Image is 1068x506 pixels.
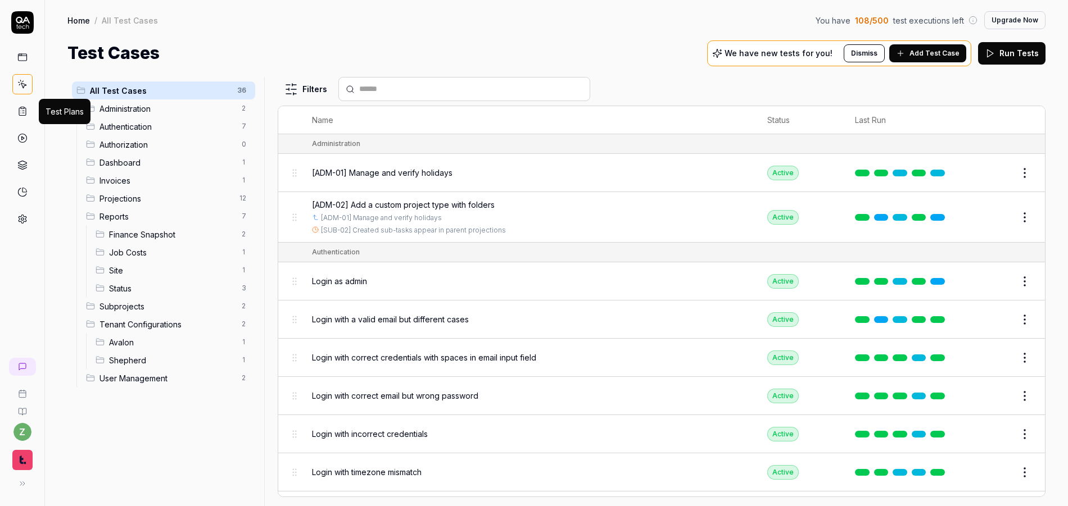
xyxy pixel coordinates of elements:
[312,352,536,363] span: Login with correct credentials with spaces in email input field
[82,153,255,171] div: Drag to reorderDashboard1
[99,139,235,151] span: Authorization
[102,15,158,26] div: All Test Cases
[82,297,255,315] div: Drag to reorderSubprojects2
[237,263,251,277] span: 1
[91,225,255,243] div: Drag to reorderFinance Snapshot2
[312,167,452,179] span: [ADM-01] Manage and verify holidays
[301,106,756,134] th: Name
[893,15,964,26] span: test executions left
[278,377,1045,415] tr: Login with correct email but wrong passwordActive
[99,300,235,312] span: Subprojects
[91,261,255,279] div: Drag to reorderSite1
[99,318,235,330] span: Tenant Configurations
[99,175,235,186] span: Invoices
[91,279,255,297] div: Drag to reorderStatus3
[46,106,84,117] div: Test Plans
[82,315,255,333] div: Drag to reorderTenant Configurations2
[90,85,230,97] span: All Test Cases
[67,40,160,66] h1: Test Cases
[237,120,251,133] span: 7
[109,265,235,276] span: Site
[278,453,1045,491] tr: Login with timezone mismatchActive
[94,15,97,26] div: /
[237,138,251,151] span: 0
[9,358,36,376] a: New conversation
[756,106,844,134] th: Status
[312,139,360,149] div: Administration
[237,174,251,187] span: 1
[278,339,1045,377] tr: Login with correct credentials with spaces in email input fieldActive
[312,313,469,325] span: Login with a valid email but different cases
[4,380,40,398] a: Book a call with us
[889,44,966,62] button: Add Test Case
[312,199,495,211] span: [ADM-02] Add a custom project type with folders
[82,99,255,117] div: Drag to reorderAdministration2
[82,117,255,135] div: Drag to reorderAuthentication7
[235,192,251,205] span: 12
[237,281,251,295] span: 3
[91,351,255,369] div: Drag to reorderShepherd1
[109,336,235,348] span: Avalon
[99,157,235,168] span: Dashboard
[816,15,850,26] span: You have
[237,156,251,169] span: 1
[278,154,1045,192] tr: [ADM-01] Manage and verify holidaysActive
[767,312,799,327] div: Active
[237,227,251,241] span: 2
[12,450,33,470] img: Timmy Logo
[237,102,251,115] span: 2
[99,211,235,222] span: Reports
[312,275,367,287] span: Login as admin
[278,415,1045,453] tr: Login with incorrect credentialsActive
[767,274,799,289] div: Active
[725,49,832,57] p: We have new tests for you!
[82,207,255,225] div: Drag to reorderReports7
[13,423,31,441] button: z
[767,465,799,480] div: Active
[767,350,799,365] div: Active
[321,225,506,235] a: [SUB-02] Created sub-tasks appear in parent projections
[237,317,251,331] span: 2
[82,171,255,189] div: Drag to reorderInvoices1
[99,121,235,133] span: Authentication
[844,106,961,134] th: Last Run
[4,398,40,416] a: Documentation
[4,441,40,472] button: Timmy Logo
[109,282,235,294] span: Status
[237,353,251,367] span: 1
[91,333,255,351] div: Drag to reorderAvalon1
[99,103,235,115] span: Administration
[99,193,233,204] span: Projections
[237,299,251,313] span: 2
[278,300,1045,339] tr: Login with a valid email but different casesActive
[233,84,251,97] span: 36
[855,15,889,26] span: 108 / 500
[278,192,1045,243] tr: [ADM-02] Add a custom project type with folders[ADM-01] Manage and verify holidays[SUB-02] Create...
[278,78,334,101] button: Filters
[978,42,1046,65] button: Run Tests
[67,15,90,26] a: Home
[312,390,478,402] span: Login with correct email but wrong password
[984,11,1046,29] button: Upgrade Now
[99,372,235,384] span: User Management
[237,335,251,349] span: 1
[312,466,422,478] span: Login with timezone mismatch
[91,243,255,261] div: Drag to reorderJob Costs1
[767,427,799,441] div: Active
[909,48,960,58] span: Add Test Case
[312,247,360,257] div: Authentication
[82,189,255,207] div: Drag to reorderProjections12
[109,354,235,366] span: Shepherd
[109,229,235,240] span: Finance Snapshot
[767,166,799,180] div: Active
[767,210,799,225] div: Active
[237,245,251,259] span: 1
[82,135,255,153] div: Drag to reorderAuthorization0
[312,428,428,440] span: Login with incorrect credentials
[237,209,251,223] span: 7
[321,213,442,223] a: [ADM-01] Manage and verify holidays
[109,247,235,258] span: Job Costs
[767,389,799,403] div: Active
[82,369,255,387] div: Drag to reorderUser Management2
